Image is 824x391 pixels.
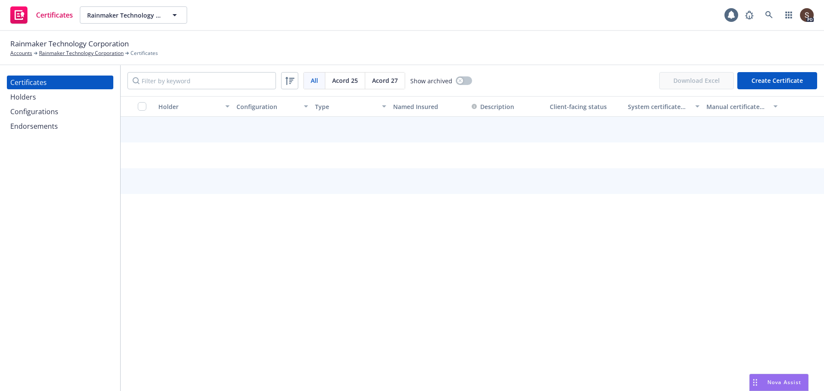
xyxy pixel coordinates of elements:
[390,96,468,117] button: Named Insured
[10,49,32,57] a: Accounts
[550,102,621,111] div: Client-facing status
[472,102,514,111] button: Description
[39,49,124,57] a: Rainmaker Technology Corporation
[332,76,358,85] span: Acord 25
[127,72,276,89] input: Filter by keyword
[311,76,318,85] span: All
[628,102,690,111] div: System certificate last generated
[393,102,464,111] div: Named Insured
[36,12,73,18] span: Certificates
[760,6,778,24] a: Search
[800,8,814,22] img: photo
[233,96,311,117] button: Configuration
[737,72,817,89] button: Create Certificate
[138,102,146,111] input: Select all
[10,76,47,89] div: Certificates
[372,76,398,85] span: Acord 27
[410,76,452,85] span: Show archived
[7,119,113,133] a: Endorsements
[315,102,377,111] div: Type
[741,6,758,24] a: Report a Bug
[7,76,113,89] a: Certificates
[7,90,113,104] a: Holders
[10,105,58,118] div: Configurations
[312,96,390,117] button: Type
[7,105,113,118] a: Configurations
[767,379,801,386] span: Nova Assist
[236,102,298,111] div: Configuration
[706,102,768,111] div: Manual certificate last generated
[7,3,76,27] a: Certificates
[130,49,158,57] span: Certificates
[10,90,36,104] div: Holders
[155,96,233,117] button: Holder
[659,72,734,89] span: Download Excel
[624,96,703,117] button: System certificate last generated
[749,374,809,391] button: Nova Assist
[703,96,781,117] button: Manual certificate last generated
[10,38,129,49] span: Rainmaker Technology Corporation
[780,6,797,24] a: Switch app
[87,11,161,20] span: Rainmaker Technology Corporation
[158,102,220,111] div: Holder
[750,374,760,391] div: Drag to move
[546,96,624,117] button: Client-facing status
[80,6,187,24] button: Rainmaker Technology Corporation
[10,119,58,133] div: Endorsements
